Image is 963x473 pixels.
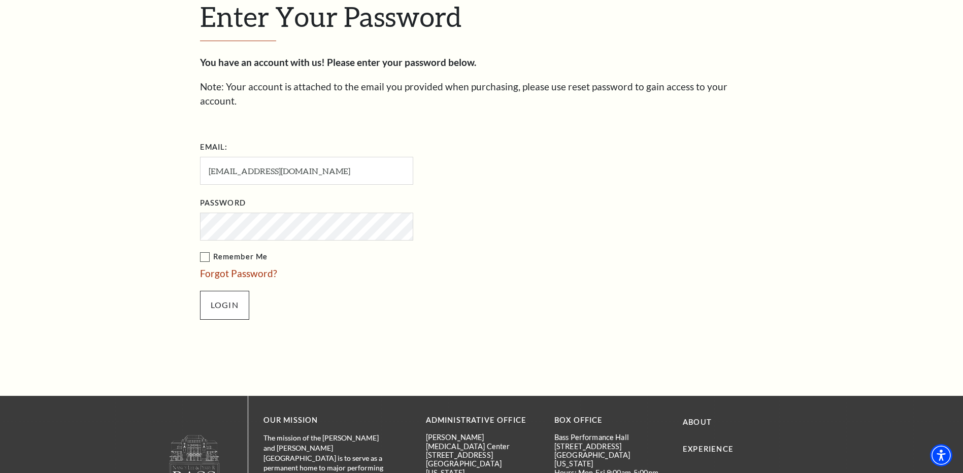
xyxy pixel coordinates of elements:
label: Remember Me [200,251,515,263]
label: Password [200,197,246,210]
p: Note: Your account is attached to the email you provided when purchasing, please use reset passwo... [200,80,763,109]
p: Administrative Office [426,414,539,427]
p: Bass Performance Hall [554,433,668,442]
strong: You have an account with us! [200,56,325,68]
input: Required [200,157,413,185]
p: [GEOGRAPHIC_DATA][US_STATE] [554,451,668,468]
p: [STREET_ADDRESS] [554,442,668,451]
strong: Please enter your password below. [327,56,476,68]
p: [STREET_ADDRESS] [426,451,539,459]
div: Accessibility Menu [930,444,952,466]
a: Experience [683,445,734,453]
p: BOX OFFICE [554,414,668,427]
a: About [683,418,712,426]
input: Submit button [200,291,249,319]
label: Email: [200,141,228,154]
p: [PERSON_NAME][MEDICAL_DATA] Center [426,433,539,451]
p: OUR MISSION [263,414,390,427]
a: Forgot Password? [200,267,277,279]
